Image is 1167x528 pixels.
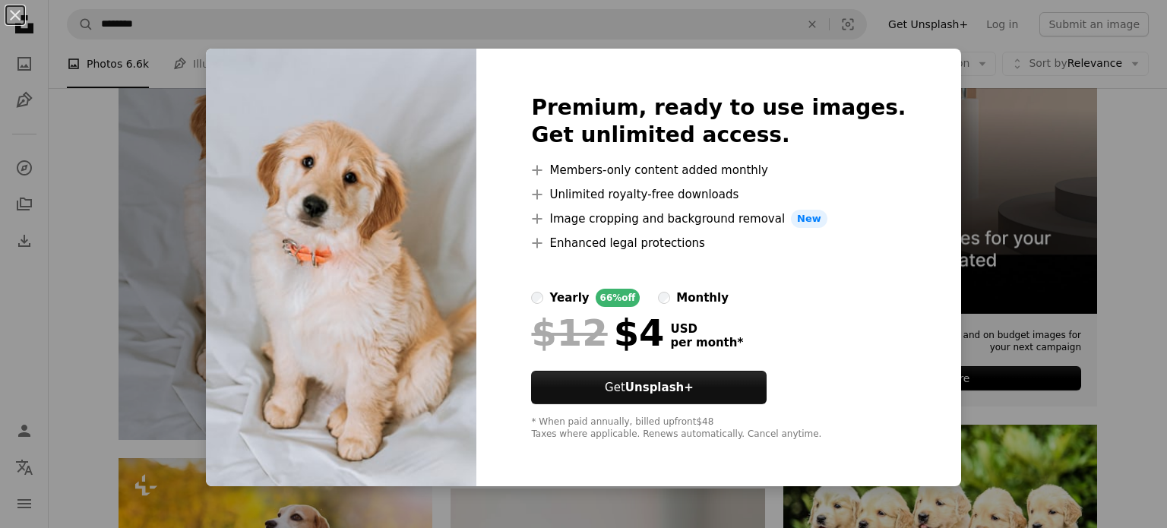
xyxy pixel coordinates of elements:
button: GetUnsplash+ [531,371,767,404]
div: * When paid annually, billed upfront $48 Taxes where applicable. Renews automatically. Cancel any... [531,416,906,441]
div: monthly [676,289,729,307]
img: premium_photo-1694819488591-a43907d1c5cc [206,49,476,486]
li: Image cropping and background removal [531,210,906,228]
div: yearly [549,289,589,307]
h2: Premium, ready to use images. Get unlimited access. [531,94,906,149]
span: USD [670,322,743,336]
input: monthly [658,292,670,304]
div: 66% off [596,289,640,307]
li: Members-only content added monthly [531,161,906,179]
span: New [791,210,827,228]
li: Unlimited royalty-free downloads [531,185,906,204]
input: yearly66%off [531,292,543,304]
span: $12 [531,313,607,353]
span: per month * [670,336,743,349]
div: $4 [531,313,664,353]
strong: Unsplash+ [625,381,694,394]
li: Enhanced legal protections [531,234,906,252]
